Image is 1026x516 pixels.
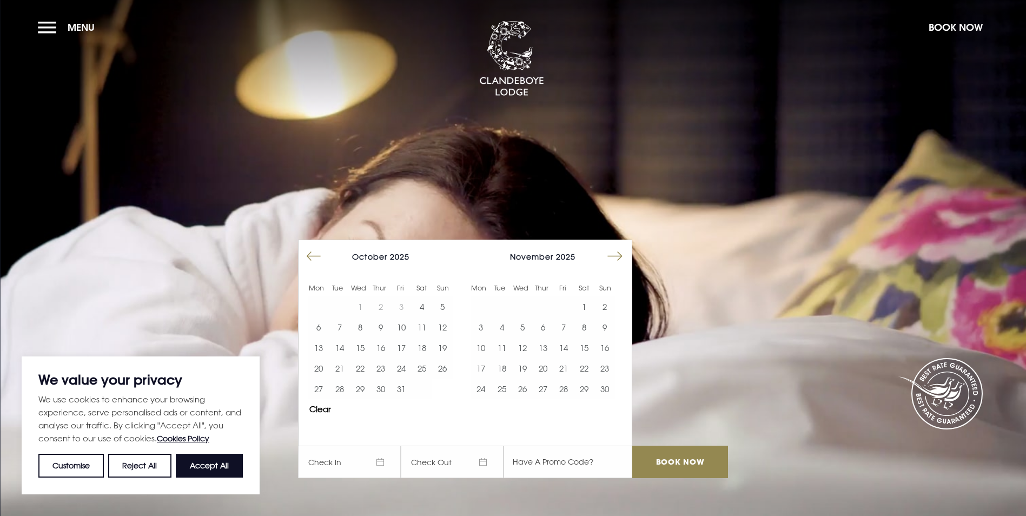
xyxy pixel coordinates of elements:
td: Choose Tuesday, October 21, 2025 as your start date. [329,358,349,379]
button: 30 [594,379,615,399]
td: Choose Saturday, November 15, 2025 as your start date. [574,338,594,358]
td: Choose Sunday, October 19, 2025 as your start date. [432,338,453,358]
button: 19 [432,338,453,358]
button: 11 [412,317,432,338]
td: Choose Friday, November 14, 2025 as your start date. [553,338,574,358]
button: 15 [350,338,370,358]
td: Choose Wednesday, November 19, 2025 as your start date. [512,358,533,379]
td: Choose Tuesday, October 14, 2025 as your start date. [329,338,349,358]
td: Choose Friday, October 31, 2025 as your start date. [391,379,412,399]
button: 21 [553,358,574,379]
button: 18 [491,358,512,379]
td: Choose Sunday, October 26, 2025 as your start date. [432,358,453,379]
button: Clear [309,405,331,413]
button: 27 [533,379,553,399]
td: Choose Wednesday, November 12, 2025 as your start date. [512,338,533,358]
td: Choose Monday, November 17, 2025 as your start date. [471,358,491,379]
td: Choose Tuesday, November 4, 2025 as your start date. [491,317,512,338]
button: 29 [350,379,370,399]
td: Choose Tuesday, October 7, 2025 as your start date. [329,317,349,338]
span: Menu [68,21,95,34]
td: Choose Monday, November 24, 2025 as your start date. [471,379,491,399]
input: Have A Promo Code? [504,446,632,478]
td: Choose Sunday, November 2, 2025 as your start date. [594,296,615,317]
button: 6 [533,317,553,338]
button: Menu [38,16,100,39]
p: We use cookies to enhance your browsing experience, serve personalised ads or content, and analys... [38,393,243,445]
td: Choose Saturday, October 11, 2025 as your start date. [412,317,432,338]
button: 12 [512,338,533,358]
td: Choose Tuesday, November 18, 2025 as your start date. [491,358,512,379]
td: Choose Saturday, October 18, 2025 as your start date. [412,338,432,358]
td: Choose Sunday, October 12, 2025 as your start date. [432,317,453,338]
td: Choose Saturday, October 4, 2025 as your start date. [412,296,432,317]
button: 25 [412,358,432,379]
button: 22 [350,358,370,379]
td: Choose Monday, October 13, 2025 as your start date. [308,338,329,358]
span: 2025 [390,252,409,261]
td: Choose Monday, October 6, 2025 as your start date. [308,317,329,338]
td: Choose Wednesday, November 26, 2025 as your start date. [512,379,533,399]
button: 19 [512,358,533,379]
td: Choose Wednesday, October 15, 2025 as your start date. [350,338,370,358]
td: Choose Thursday, November 13, 2025 as your start date. [533,338,553,358]
button: 18 [412,338,432,358]
button: 4 [412,296,432,317]
button: 9 [594,317,615,338]
td: Choose Thursday, November 27, 2025 as your start date. [533,379,553,399]
td: Choose Friday, October 24, 2025 as your start date. [391,358,412,379]
td: Choose Thursday, October 23, 2025 as your start date. [370,358,391,379]
td: Choose Wednesday, October 8, 2025 as your start date. [350,317,370,338]
td: Choose Saturday, October 25, 2025 as your start date. [412,358,432,379]
td: Choose Tuesday, November 25, 2025 as your start date. [491,379,512,399]
td: Choose Monday, October 20, 2025 as your start date. [308,358,329,379]
td: Choose Monday, October 27, 2025 as your start date. [308,379,329,399]
button: 9 [370,317,391,338]
td: Choose Monday, November 10, 2025 as your start date. [471,338,491,358]
span: October [352,252,387,261]
button: 17 [471,358,491,379]
span: 2025 [556,252,575,261]
button: 22 [574,358,594,379]
td: Choose Wednesday, October 22, 2025 as your start date. [350,358,370,379]
td: Choose Thursday, November 6, 2025 as your start date. [533,317,553,338]
button: 1 [574,296,594,317]
button: 5 [432,296,453,317]
td: Choose Saturday, November 8, 2025 as your start date. [574,317,594,338]
button: 10 [391,317,412,338]
button: 23 [594,358,615,379]
span: November [510,252,553,261]
span: Check Out [401,446,504,478]
td: Choose Sunday, November 30, 2025 as your start date. [594,379,615,399]
button: 4 [491,317,512,338]
button: 14 [553,338,574,358]
button: Accept All [176,454,243,478]
button: 17 [391,338,412,358]
span: Check In [298,446,401,478]
td: Choose Thursday, October 30, 2025 as your start date. [370,379,391,399]
button: Move backward to switch to the previous month. [303,246,324,267]
td: Choose Saturday, November 29, 2025 as your start date. [574,379,594,399]
td: Choose Sunday, November 9, 2025 as your start date. [594,317,615,338]
button: Move forward to switch to the next month. [605,246,625,267]
button: 13 [533,338,553,358]
button: 3 [471,317,491,338]
button: Reject All [108,454,171,478]
button: 21 [329,358,349,379]
td: Choose Saturday, November 22, 2025 as your start date. [574,358,594,379]
button: 30 [370,379,391,399]
button: 23 [370,358,391,379]
td: Choose Tuesday, October 28, 2025 as your start date. [329,379,349,399]
button: 14 [329,338,349,358]
button: 16 [594,338,615,358]
button: 20 [308,358,329,379]
a: Cookies Policy [157,434,209,443]
button: Customise [38,454,104,478]
button: 31 [391,379,412,399]
td: Choose Saturday, November 1, 2025 as your start date. [574,296,594,317]
td: Choose Sunday, November 16, 2025 as your start date. [594,338,615,358]
button: 27 [308,379,329,399]
button: 6 [308,317,329,338]
button: 24 [471,379,491,399]
td: Choose Tuesday, November 11, 2025 as your start date. [491,338,512,358]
